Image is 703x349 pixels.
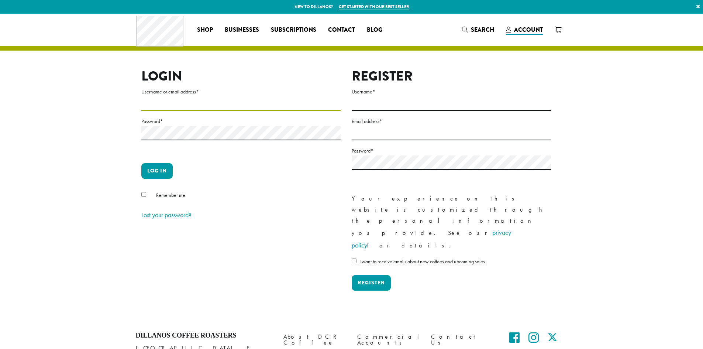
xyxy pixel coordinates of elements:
[156,192,185,198] span: Remember me
[141,68,341,84] h2: Login
[141,87,341,96] label: Username or email address
[197,25,213,35] span: Shop
[328,25,355,35] span: Contact
[339,4,409,10] a: Get started with our best seller
[456,24,500,36] a: Search
[357,332,420,348] a: Commercial Accounts
[352,68,551,84] h2: Register
[352,275,391,291] button: Register
[136,332,272,340] h4: Dillanos Coffee Roasters
[225,25,259,35] span: Businesses
[141,163,173,179] button: Log in
[191,24,219,36] a: Shop
[352,87,551,96] label: Username
[431,332,494,348] a: Contact Us
[352,193,551,252] p: Your experience on this website is customized through the personal information you provide. See o...
[141,117,341,126] label: Password
[352,259,356,263] input: I want to receive emails about new coffees and upcoming sales.
[352,146,551,155] label: Password
[283,332,346,348] a: About DCR Coffee
[352,117,551,126] label: Email address
[514,25,543,34] span: Account
[367,25,382,35] span: Blog
[471,25,494,34] span: Search
[352,228,511,249] a: privacy policy
[271,25,316,35] span: Subscriptions
[359,258,486,265] span: I want to receive emails about new coffees and upcoming sales.
[141,211,192,219] a: Lost your password?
